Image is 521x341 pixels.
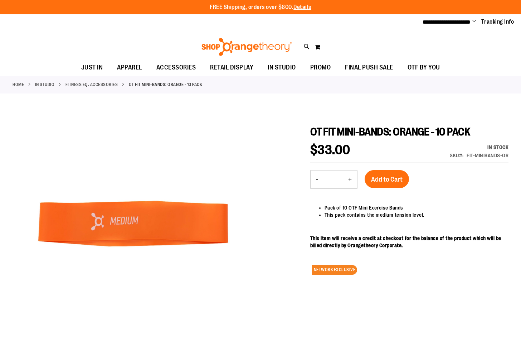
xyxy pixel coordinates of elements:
[156,59,196,76] span: ACCESSORIES
[13,81,24,88] a: Home
[371,176,403,183] span: Add to Cart
[400,59,447,76] a: OTF BY YOU
[312,265,357,275] span: NETWORK EXCLUSIVE
[325,211,508,218] li: This pack contains the medium tension level.
[117,59,142,76] span: APPAREL
[450,144,508,151] div: Availability
[210,3,311,11] p: FREE Shipping, orders over $600.
[338,59,400,76] a: FINAL PUSH SALE
[200,38,293,56] img: Shop Orangetheory
[303,59,338,76] a: PROMO
[408,59,440,76] span: OTF BY YOU
[74,59,110,76] a: JUST IN
[487,144,508,150] span: In stock
[323,171,343,188] input: Product quantity
[65,81,118,88] a: Fitness Eq. Accessories
[481,18,514,26] a: Tracking Info
[110,59,149,76] a: APPAREL
[365,170,409,188] button: Add to Cart
[467,152,508,159] div: FIT-MINIBANDS-OR
[310,126,470,138] span: OT FIT MINI-BANDS: ORANGE - 10 PACK
[345,59,393,76] span: FINAL PUSH SALE
[149,59,203,76] a: ACCESSORIES
[35,81,55,88] a: IN STUDIO
[268,59,296,76] span: IN STUDIO
[310,143,350,157] span: $33.00
[450,153,464,158] strong: SKU
[81,59,103,76] span: JUST IN
[343,170,357,188] button: Increase product quantity
[129,81,202,88] strong: OT FIT MINI-BANDS: ORANGE - 10 PACK
[260,59,303,76] a: IN STUDIO
[203,59,260,76] a: RETAIL DISPLAY
[210,59,253,76] span: RETAIL DISPLAY
[310,59,331,76] span: PROMO
[472,18,476,25] button: Account menu
[311,170,323,188] button: Decrease product quantity
[325,204,508,211] li: Pack of 10 OTF Mini Exercise Bands
[310,235,501,248] b: This item will receive a credit at checkout for the balance of the product which will be billed d...
[293,4,311,10] a: Details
